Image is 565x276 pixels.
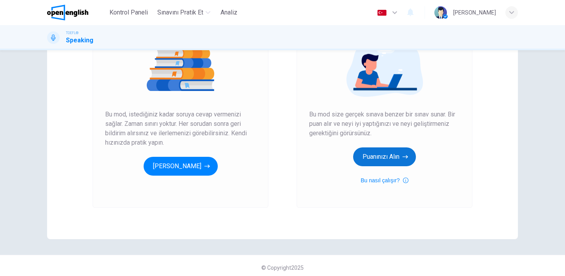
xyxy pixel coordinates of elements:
span: Bu mod, istediğiniz kadar soruya cevap vermenizi sağlar. Zaman sınırı yoktur. Her sorudan sonra g... [105,110,256,147]
button: Puanınızı Alın [353,147,416,166]
span: Analiz [221,8,237,17]
span: © Copyright 2025 [261,265,304,271]
h1: Speaking [66,36,93,45]
div: [PERSON_NAME] [453,8,496,17]
span: Kontrol Paneli [109,8,148,17]
button: Sınavını Pratik Et [154,5,213,20]
span: Sınavını Pratik Et [157,8,203,17]
a: OpenEnglish logo [47,5,106,20]
button: Kontrol Paneli [106,5,151,20]
img: Profile picture [434,6,447,19]
img: OpenEnglish logo [47,5,88,20]
img: tr [377,10,387,16]
button: Analiz [217,5,242,20]
span: Bu mod size gerçek sınava benzer bir sınav sunar. Bir puan alır ve neyi iyi yaptığınızı ve neyi g... [309,110,460,138]
button: Bu nasıl çalışır? [361,176,408,185]
span: TOEFL® [66,30,78,36]
button: [PERSON_NAME] [144,157,218,176]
